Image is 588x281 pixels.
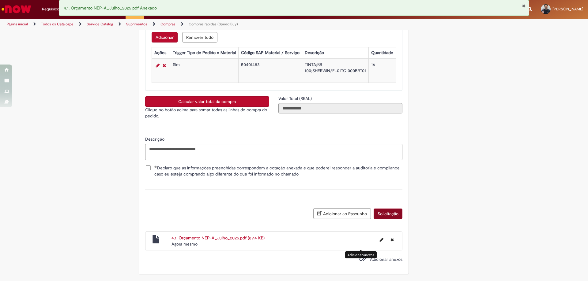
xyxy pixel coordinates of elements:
[152,32,178,43] button: Add a row for Lista de Itens
[345,251,377,258] div: Adicionar anexos
[182,32,217,43] button: Remove all rows for Lista de Itens
[370,257,402,262] span: Adicionar anexos
[189,22,238,27] a: Compras rápidas (Speed Buy)
[171,241,198,247] span: Agora mesmo
[368,47,396,59] th: Quantidade
[302,47,368,59] th: Descrição
[278,96,313,101] span: Somente leitura - Valor Total (REAL)
[160,22,175,27] a: Compras
[313,208,371,219] button: Adicionar ao Rascunho
[154,165,157,168] span: Obrigatório Preenchido
[42,6,63,12] span: Requisições
[396,59,427,83] td: 800,00
[171,235,265,241] a: 4.1. Orçamento NEP-A_Julho_2025.pdf (89.4 KB)
[154,165,402,177] span: Declaro que as informações preenchidas correspondem a cotação anexada e que poderei responder a a...
[522,3,526,8] button: Fechar Notificação
[387,235,398,245] button: Excluir 4.1. Orçamento NEP-A_Julho_2025.pdf
[170,47,238,59] th: Trigger Tipo de Pedido = Material
[1,3,32,15] img: ServiceNow
[278,95,313,102] label: Somente leitura - Valor Total (REAL)
[171,241,198,247] time: 27/08/2025 16:42:49
[126,22,147,27] a: Suprimentos
[152,47,170,59] th: Ações
[170,59,238,83] td: Sim
[87,22,113,27] a: Service Catalog
[145,144,402,160] textarea: Descrição
[145,96,269,107] button: Calcular valor total da compra
[238,59,302,83] td: 50401483
[374,209,402,219] button: Solicitação
[161,62,168,69] a: Remover linha 1
[376,235,387,245] button: Editar nome de arquivo 4.1. Orçamento NEP-A_Julho_2025.pdf
[5,19,387,30] ul: Trilhas de página
[145,136,166,142] span: Descrição
[64,5,157,11] span: 4.1. Orçamento NEP-A_Julho_2025.pdf Anexado
[41,22,73,27] a: Todos os Catálogos
[302,59,368,83] td: TINTA;BR 100;SHERWIN/FL01TC1000BRT01
[145,107,269,119] p: Clique no botão acima para somar todas as linhas de compra do pedido.
[7,22,28,27] a: Página inicial
[154,62,161,69] a: Editar Linha 1
[278,103,402,113] input: Valor Total (REAL)
[552,6,583,12] span: [PERSON_NAME]
[396,47,427,59] th: Valor Unitário
[238,47,302,59] th: Código SAP Material / Serviço
[368,59,396,83] td: 16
